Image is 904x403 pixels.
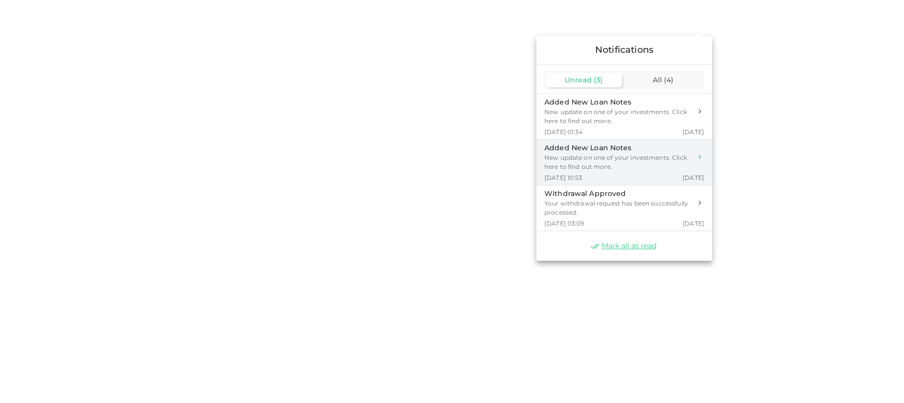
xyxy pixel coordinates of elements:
span: [DATE] [683,128,704,136]
span: Mark all as read [602,241,656,251]
span: ( 3 ) [594,75,603,84]
span: [DATE] 10:53 [544,173,583,182]
span: [DATE] [683,173,704,182]
div: Your withdrawal request has been successfully processed. [544,199,692,217]
div: Added New Loan Notes [544,97,692,108]
div: Added New Loan Notes [544,143,692,153]
span: All [653,75,662,84]
span: [DATE] [683,219,704,228]
span: [DATE] 01:34 [544,128,583,136]
span: Notifications [595,44,653,55]
div: New update on one of your investments. Click here to find out more. [544,153,692,171]
span: [DATE] 03:09 [544,219,585,228]
div: Withdrawal Approved [544,188,692,199]
div: New update on one of your investments. Click here to find out more. [544,108,692,126]
span: Unread [564,75,592,84]
span: ( 4 ) [664,75,673,84]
